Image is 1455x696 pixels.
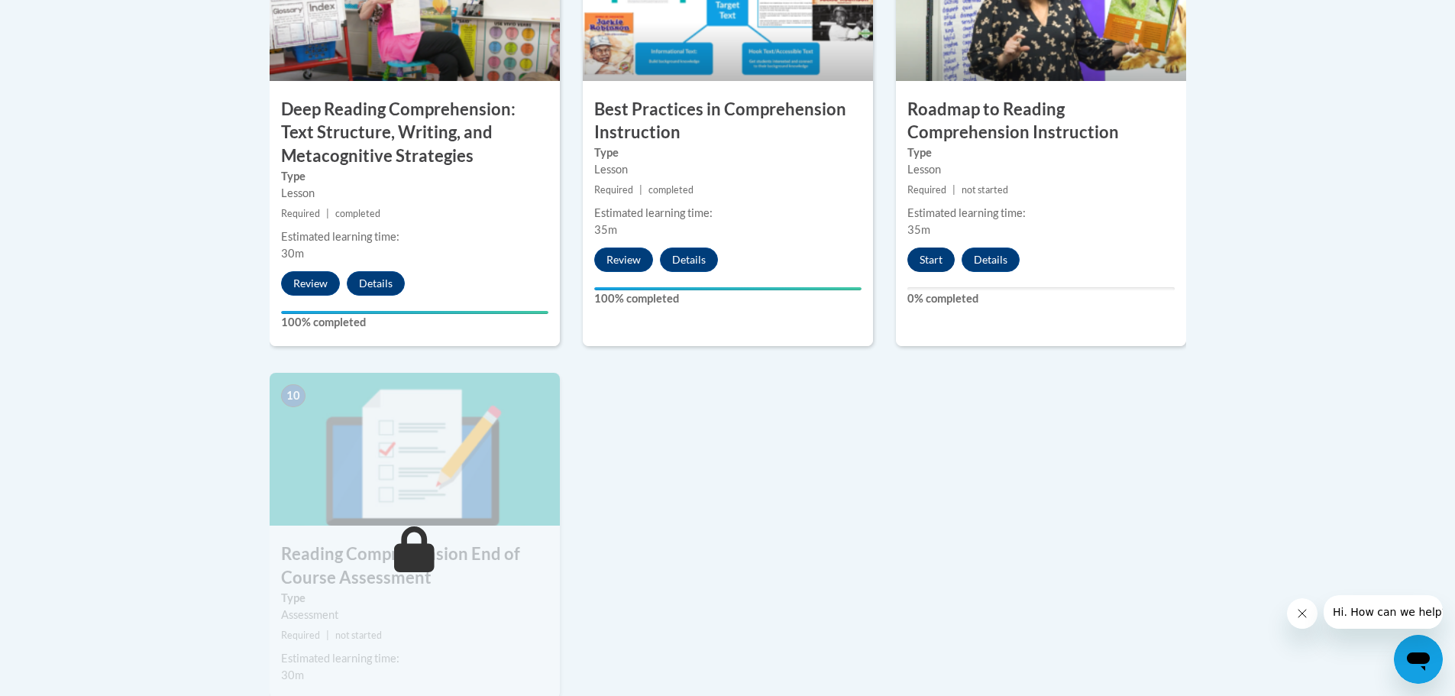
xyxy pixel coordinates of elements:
[594,144,862,161] label: Type
[594,223,617,236] span: 35m
[952,184,955,196] span: |
[281,185,548,202] div: Lesson
[660,248,718,272] button: Details
[594,248,653,272] button: Review
[281,168,548,185] label: Type
[326,208,329,219] span: |
[281,650,548,667] div: Estimated learning time:
[281,247,304,260] span: 30m
[594,184,633,196] span: Required
[1287,598,1318,629] iframe: Close message
[281,271,340,296] button: Review
[281,668,304,681] span: 30m
[335,208,380,219] span: completed
[281,228,548,245] div: Estimated learning time:
[594,287,862,290] div: Your progress
[594,161,862,178] div: Lesson
[639,184,642,196] span: |
[962,184,1008,196] span: not started
[281,314,548,331] label: 100% completed
[583,98,873,145] h3: Best Practices in Comprehension Instruction
[9,11,124,23] span: Hi. How can we help?
[962,248,1020,272] button: Details
[907,184,946,196] span: Required
[907,161,1175,178] div: Lesson
[281,630,320,641] span: Required
[281,311,548,314] div: Your progress
[326,630,329,641] span: |
[907,290,1175,307] label: 0% completed
[281,208,320,219] span: Required
[281,384,306,407] span: 10
[907,223,930,236] span: 35m
[907,248,955,272] button: Start
[281,607,548,623] div: Assessment
[594,290,862,307] label: 100% completed
[335,630,382,641] span: not started
[270,98,560,168] h3: Deep Reading Comprehension: Text Structure, Writing, and Metacognitive Strategies
[270,373,560,526] img: Course Image
[1324,595,1443,629] iframe: Message from company
[347,271,405,296] button: Details
[907,144,1175,161] label: Type
[648,184,694,196] span: completed
[594,205,862,222] div: Estimated learning time:
[907,205,1175,222] div: Estimated learning time:
[896,98,1186,145] h3: Roadmap to Reading Comprehension Instruction
[270,542,560,590] h3: Reading Comprehension End of Course Assessment
[281,590,548,607] label: Type
[1394,635,1443,684] iframe: Button to launch messaging window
